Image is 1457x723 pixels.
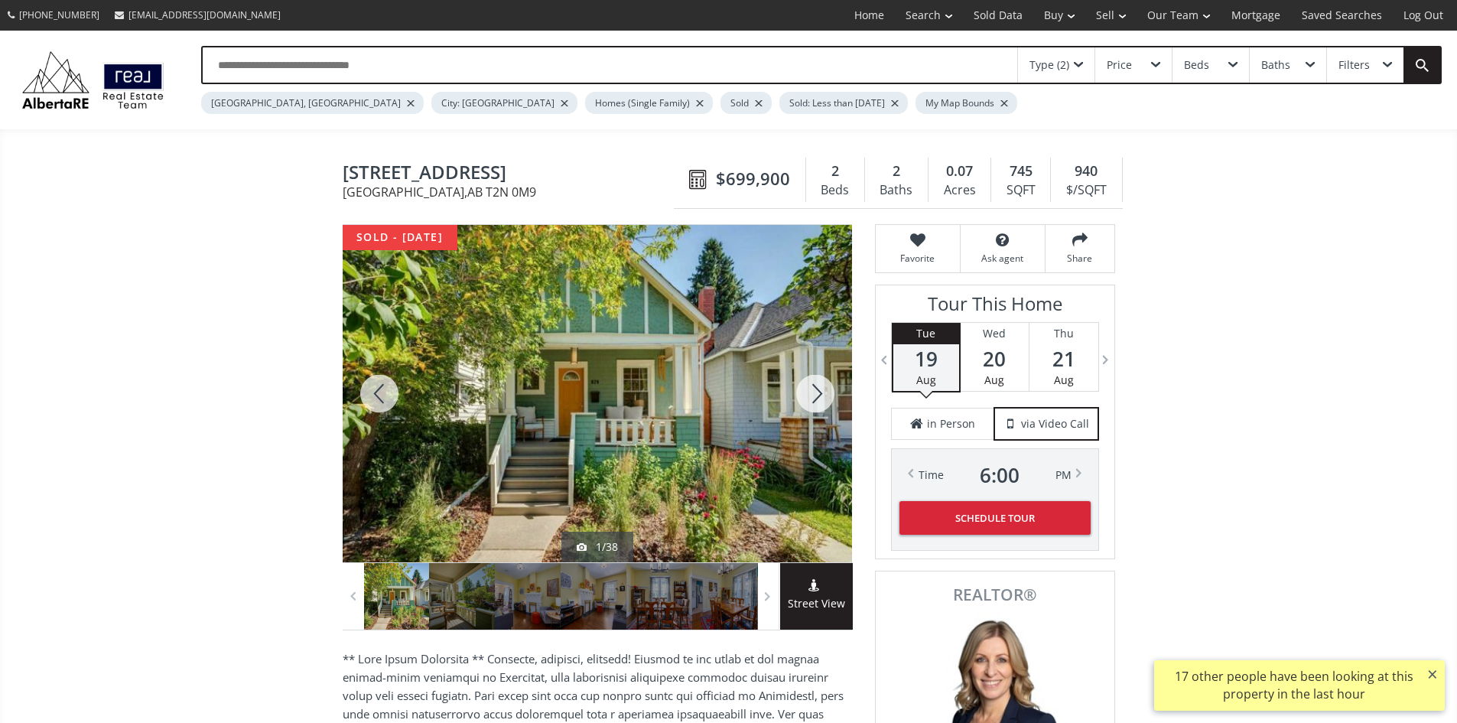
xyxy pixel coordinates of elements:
[201,92,424,114] div: [GEOGRAPHIC_DATA], [GEOGRAPHIC_DATA]
[780,595,853,613] span: Street View
[883,252,952,265] span: Favorite
[814,161,857,181] div: 2
[873,161,920,181] div: 2
[779,92,908,114] div: Sold: Less than [DATE]
[19,8,99,21] span: [PHONE_NUMBER]
[916,92,1017,114] div: My Map Bounds
[814,179,857,202] div: Beds
[577,539,618,555] div: 1/38
[343,225,852,562] div: 829 4 Avenue NW Calgary, AB T2N 0M9 - Photo 1 of 38
[1029,60,1069,70] div: Type (2)
[1053,252,1107,265] span: Share
[984,373,1004,387] span: Aug
[585,92,713,114] div: Homes (Single Family)
[1054,373,1074,387] span: Aug
[919,464,1072,486] div: Time PM
[961,348,1029,370] span: 20
[107,1,288,29] a: [EMAIL_ADDRESS][DOMAIN_NAME]
[431,92,577,114] div: City: [GEOGRAPHIC_DATA]
[891,293,1099,322] h3: Tour This Home
[1184,60,1209,70] div: Beds
[1261,60,1290,70] div: Baths
[916,373,936,387] span: Aug
[343,162,681,186] span: 829 4 Avenue NW
[343,186,681,198] span: [GEOGRAPHIC_DATA] , AB T2N 0M9
[961,323,1029,344] div: Wed
[1162,668,1426,703] div: 17 other people have been looking at this property in the last hour
[716,167,790,191] span: $699,900
[720,92,772,114] div: Sold
[15,47,171,112] img: Logo
[343,225,457,250] div: sold - [DATE]
[1029,323,1098,344] div: Thu
[1107,60,1132,70] div: Price
[128,8,281,21] span: [EMAIL_ADDRESS][DOMAIN_NAME]
[999,179,1042,202] div: SQFT
[1338,60,1370,70] div: Filters
[936,161,983,181] div: 0.07
[893,587,1098,603] span: REALTOR®
[893,323,959,344] div: Tue
[873,179,920,202] div: Baths
[936,179,983,202] div: Acres
[1021,416,1089,432] span: via Video Call
[893,348,959,370] span: 19
[899,501,1091,535] button: Schedule Tour
[1059,161,1114,181] div: 940
[968,252,1037,265] span: Ask agent
[1420,660,1445,688] button: ×
[927,416,975,432] span: in Person
[1010,161,1033,181] span: 745
[1029,348,1098,370] span: 21
[1059,179,1114,202] div: $/SQFT
[980,464,1020,486] span: 6 : 00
